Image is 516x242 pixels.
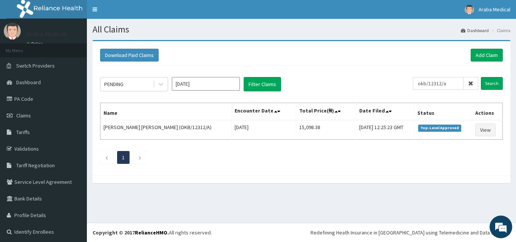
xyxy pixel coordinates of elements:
[172,77,240,91] input: Select Month and Year
[356,103,414,120] th: Date Filed
[16,62,55,69] span: Switch Providers
[26,41,45,46] a: Online
[244,77,281,91] button: Filter Claims
[93,25,510,34] h1: All Claims
[231,103,296,120] th: Encounter Date
[231,120,296,140] td: [DATE]
[481,77,503,90] input: Search
[87,223,516,242] footer: All rights reserved.
[105,154,108,161] a: Previous page
[475,123,496,136] a: View
[296,120,356,140] td: 15,098.38
[4,23,21,40] img: User Image
[356,120,414,140] td: [DATE] 12:25:23 GMT
[465,5,474,14] img: User Image
[100,120,232,140] td: [PERSON_NAME] [PERSON_NAME] (OKB/12312/A)
[490,27,510,34] li: Claims
[104,80,124,88] div: PENDING
[16,79,41,86] span: Dashboard
[93,229,169,236] strong: Copyright © 2017 .
[472,103,502,120] th: Actions
[122,154,125,161] a: Page 1 is your current page
[413,77,463,90] input: Search by HMO ID
[100,49,159,62] button: Download Paid Claims
[138,154,142,161] a: Next page
[26,31,67,37] p: Araba Medical
[471,49,503,62] a: Add Claim
[461,27,489,34] a: Dashboard
[479,6,510,13] span: Araba Medical
[135,229,167,236] a: RelianceHMO
[16,162,55,169] span: Tariff Negotiation
[311,229,510,236] div: Redefining Heath Insurance in [GEOGRAPHIC_DATA] using Telemedicine and Data Science!
[296,103,356,120] th: Total Price(₦)
[16,112,31,119] span: Claims
[418,125,462,131] span: Top-Level Approved
[414,103,472,120] th: Status
[100,103,232,120] th: Name
[16,129,30,136] span: Tariffs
